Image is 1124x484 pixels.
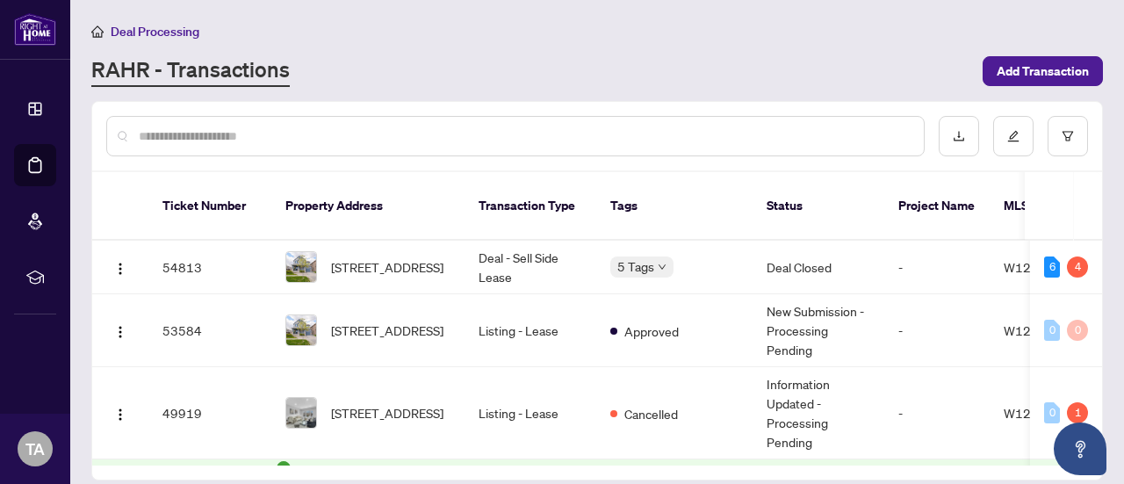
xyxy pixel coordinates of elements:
[271,172,465,241] th: Property Address
[993,116,1034,156] button: edit
[286,315,316,345] img: thumbnail-img
[14,13,56,46] img: logo
[148,294,271,367] td: 53584
[465,367,596,459] td: Listing - Lease
[1062,130,1074,142] span: filter
[1004,405,1078,421] span: W12355978
[331,403,443,423] span: [STREET_ADDRESS]
[1054,423,1106,475] button: Open asap
[753,367,884,459] td: Information Updated - Processing Pending
[277,461,291,475] span: check-circle
[624,404,678,423] span: Cancelled
[884,172,990,241] th: Project Name
[983,56,1103,86] button: Add Transaction
[465,241,596,294] td: Deal - Sell Side Lease
[753,241,884,294] td: Deal Closed
[753,172,884,241] th: Status
[286,252,316,282] img: thumbnail-img
[1044,256,1060,278] div: 6
[1007,130,1020,142] span: edit
[106,399,134,427] button: Logo
[113,262,127,276] img: Logo
[113,408,127,422] img: Logo
[997,57,1089,85] span: Add Transaction
[1004,259,1078,275] span: W12398941
[465,172,596,241] th: Transaction Type
[624,321,679,341] span: Approved
[939,116,979,156] button: download
[617,256,654,277] span: 5 Tags
[884,294,990,367] td: -
[1044,402,1060,423] div: 0
[753,294,884,367] td: New Submission - Processing Pending
[1004,322,1078,338] span: W12398941
[148,172,271,241] th: Ticket Number
[1048,116,1088,156] button: filter
[1044,320,1060,341] div: 0
[25,437,45,461] span: TA
[106,316,134,344] button: Logo
[106,253,134,281] button: Logo
[884,241,990,294] td: -
[953,130,965,142] span: download
[91,55,290,87] a: RAHR - Transactions
[113,325,127,339] img: Logo
[1067,256,1088,278] div: 4
[331,257,443,277] span: [STREET_ADDRESS]
[596,172,753,241] th: Tags
[1067,320,1088,341] div: 0
[111,24,199,40] span: Deal Processing
[465,294,596,367] td: Listing - Lease
[148,241,271,294] td: 54813
[286,398,316,428] img: thumbnail-img
[331,321,443,340] span: [STREET_ADDRESS]
[658,263,666,271] span: down
[148,367,271,459] td: 49919
[990,172,1095,241] th: MLS #
[884,367,990,459] td: -
[1067,402,1088,423] div: 1
[91,25,104,38] span: home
